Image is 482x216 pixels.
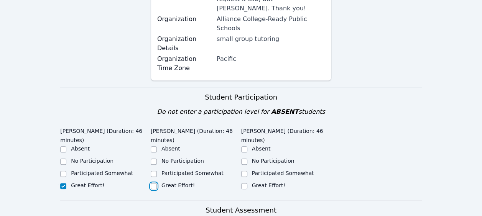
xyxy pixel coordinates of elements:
label: Absent [71,146,90,152]
div: Pacific [217,54,325,64]
legend: [PERSON_NAME] (Duration: 46 minutes) [241,124,332,145]
label: No Participation [252,158,294,164]
legend: [PERSON_NAME] (Duration: 46 minutes) [60,124,151,145]
div: Do not enter a participation level for students [60,107,422,116]
label: Organization Details [157,34,212,53]
legend: [PERSON_NAME] (Duration: 46 minutes) [151,124,241,145]
h3: Student Assessment [60,205,422,216]
span: ABSENT [271,108,298,115]
label: Great Effort! [161,182,195,188]
label: No Participation [161,158,204,164]
label: Participated Somewhat [252,170,314,176]
label: Great Effort! [252,182,285,188]
label: Organization [157,15,212,24]
label: Organization Time Zone [157,54,212,73]
h3: Student Participation [60,92,422,103]
label: Absent [252,146,271,152]
div: small group tutoring [217,34,325,44]
label: Great Effort! [71,182,104,188]
label: Absent [161,146,180,152]
label: Participated Somewhat [161,170,224,176]
label: Participated Somewhat [71,170,133,176]
div: Alliance College-Ready Public Schools [217,15,325,33]
label: No Participation [71,158,114,164]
